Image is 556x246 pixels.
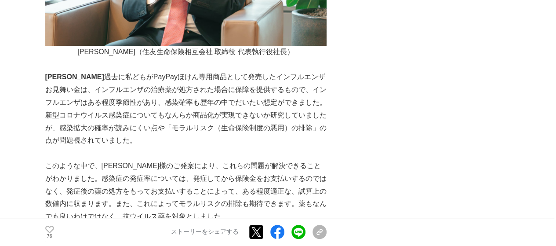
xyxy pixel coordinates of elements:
p: 過去に私どもがPayPayほけん専用商品として発売したインフルエンザお見舞い金は、インフルエンザの治療薬が処方された場合に保障を提供するもので、インフルエンザはある程度季節性があり、感染確率も歴... [45,71,327,147]
p: 76 [45,234,54,239]
p: このような中で、[PERSON_NAME]様のご発案により、これらの問題が解決できることがわかりました。感染症の発症率については、発症してから保険金をお支払いするのではなく、発症後の薬の処方をも... [45,160,327,223]
strong: [PERSON_NAME] [45,73,104,81]
p: ストーリーをシェアする [171,228,239,236]
p: [PERSON_NAME]（住友生命保険相互会社 取締役 代表執行役社長） [45,46,327,59]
